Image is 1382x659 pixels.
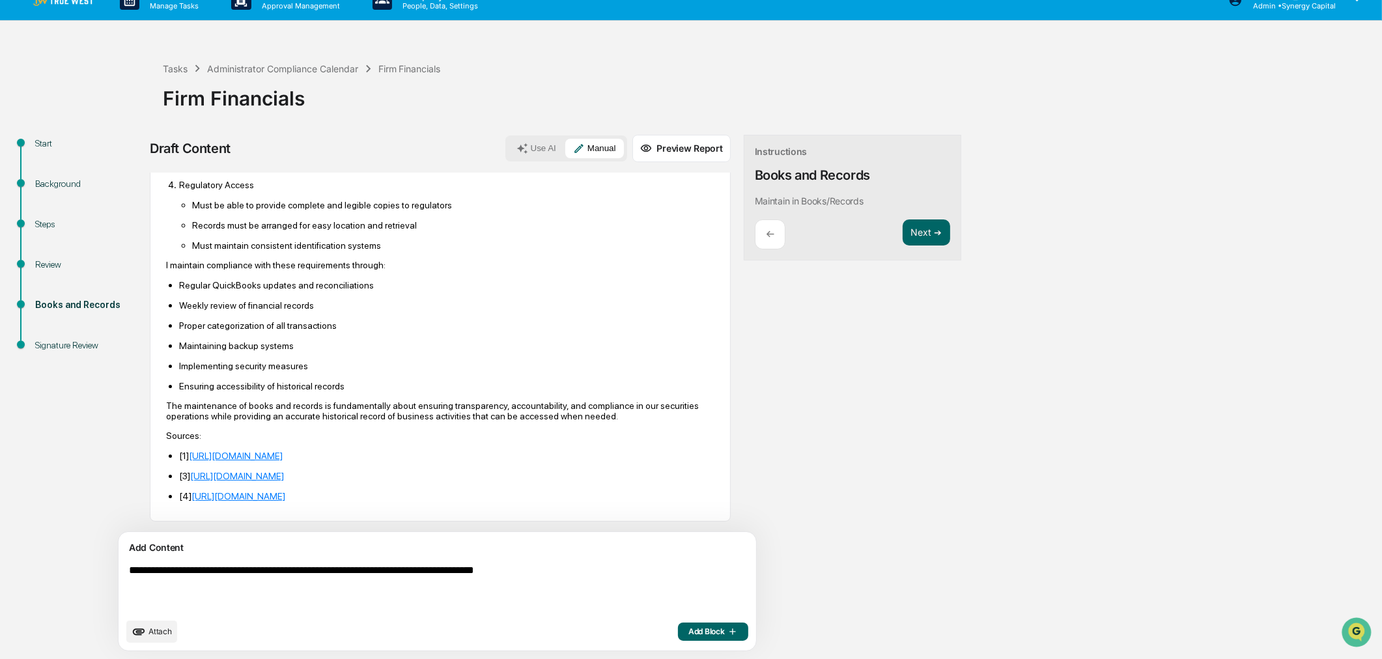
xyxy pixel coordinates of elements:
[179,361,714,371] p: Implementing security measures
[94,232,105,243] div: 🗄️
[13,27,237,48] p: How can we help?
[35,177,142,191] div: Background
[179,180,714,190] p: Regulatory Access
[35,339,142,352] div: Signature Review
[40,177,106,188] span: [PERSON_NAME]
[179,300,714,311] p: Weekly review of financial records
[92,287,158,298] a: Powered byPylon
[192,220,714,231] p: Records must be arranged for easy location and retrieval
[26,231,84,244] span: Preclearance
[115,177,142,188] span: [DATE]
[148,626,172,636] span: Attach
[139,1,205,10] p: Manage Tasks
[44,113,165,123] div: We're available if you need us!
[190,471,284,481] a: [URL][DOMAIN_NAME]
[163,63,188,74] div: Tasks
[26,256,82,269] span: Data Lookup
[565,139,624,158] button: Manual
[688,626,738,637] span: Add Block
[35,298,142,312] div: Books and Records
[755,146,808,157] div: Instructions
[755,195,864,206] p: Maintain in Books/Records
[179,341,714,351] p: Maintaining backup systems
[26,178,36,188] img: 1746055101610-c473b297-6a78-478c-a979-82029cc54cd1
[179,320,714,331] p: Proper categorization of all transactions
[35,137,142,150] div: Start
[13,165,34,186] img: Cameron Burns
[1340,616,1375,651] iframe: Open customer support
[35,258,142,272] div: Review
[189,451,283,461] a: [URL][DOMAIN_NAME]
[13,145,87,155] div: Past conversations
[903,219,950,246] button: Next ➔
[166,260,714,270] p: I maintain compliance with these requirements through:
[107,231,162,244] span: Attestations
[13,257,23,268] div: 🔎
[766,228,774,240] p: ←
[8,226,89,249] a: 🖐️Preclearance
[126,540,748,555] div: Add Content
[13,232,23,243] div: 🖐️
[8,251,87,274] a: 🔎Data Lookup
[44,100,214,113] div: Start new chat
[130,288,158,298] span: Pylon
[166,400,714,421] p: The maintenance of books and records is fundamentally about ensuring transparency, accountability...
[179,280,714,290] p: Regular QuickBooks updates and reconciliations
[192,240,714,251] p: Must maintain consistent identification systems
[509,139,564,158] button: Use AI
[166,430,714,441] p: Sources:
[150,141,231,156] div: Draft Content
[392,1,485,10] p: People, Data, Settings
[678,623,748,641] button: Add Block
[163,76,1375,110] div: Firm Financials
[202,142,237,158] button: See all
[207,63,358,74] div: Administrator Compliance Calendar
[378,63,441,74] div: Firm Financials
[221,104,237,119] button: Start new chat
[192,200,714,210] p: Must be able to provide complete and legible copies to regulators
[1243,1,1336,10] p: Admin • Synergy Capital
[179,451,714,461] p: [1]
[251,1,346,10] p: Approval Management
[35,217,142,231] div: Steps
[179,471,714,481] p: [3]
[632,135,731,162] button: Preview Report
[191,491,285,501] a: [URL][DOMAIN_NAME]
[179,491,714,501] p: [4]
[126,621,177,643] button: upload document
[108,177,113,188] span: •
[89,226,167,249] a: 🗄️Attestations
[755,167,870,183] div: Books and Records
[13,100,36,123] img: 1746055101610-c473b297-6a78-478c-a979-82029cc54cd1
[179,381,714,391] p: Ensuring accessibility of historical records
